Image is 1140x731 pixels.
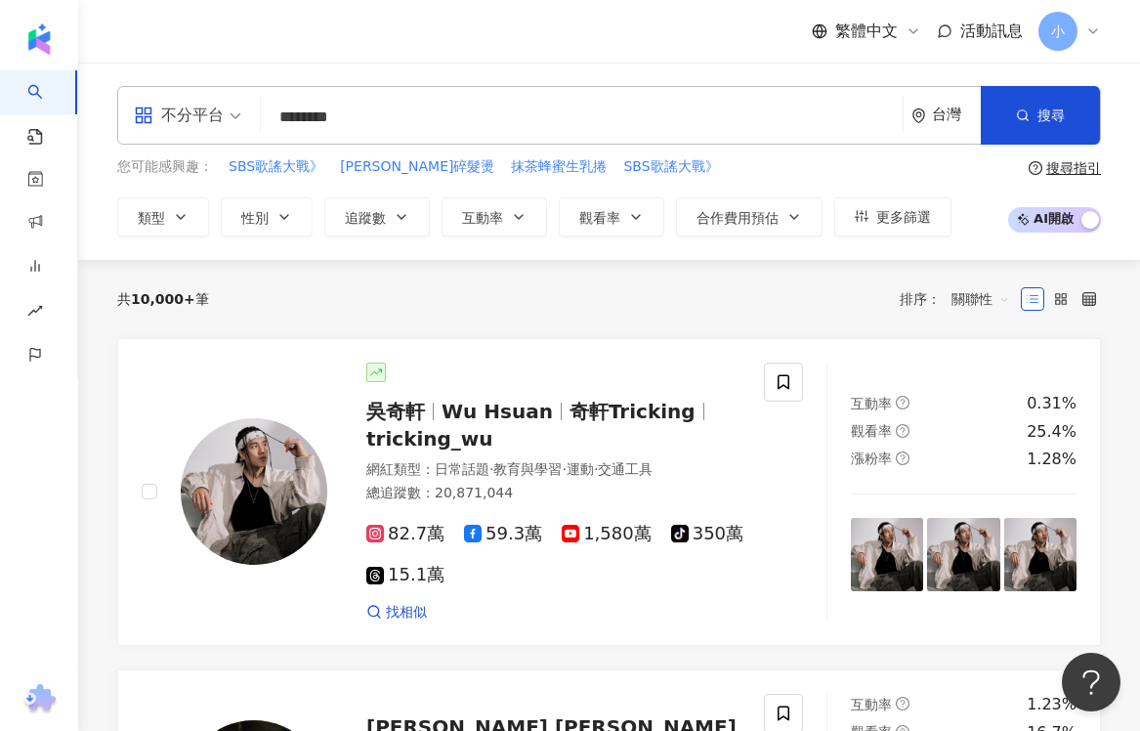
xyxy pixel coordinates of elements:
[676,197,823,236] button: 合作費用預估
[117,291,209,307] div: 共 筆
[241,210,269,226] span: 性別
[464,524,542,544] span: 59.3萬
[493,461,562,477] span: 教育與學習
[435,461,489,477] span: 日常話題
[27,291,43,335] span: rise
[951,283,1010,315] span: 關聯性
[366,603,427,623] a: 找相似
[927,518,999,590] img: post-image
[834,197,951,236] button: 更多篩選
[489,461,493,477] span: ·
[851,518,923,590] img: post-image
[366,427,493,451] span: tricking_wu
[386,603,427,623] span: 找相似
[1046,160,1101,176] div: 搜尋指引
[598,461,653,477] span: 交通工具
[896,451,909,465] span: question-circle
[896,697,909,710] span: question-circle
[851,423,892,439] span: 觀看率
[117,338,1101,647] a: KOL Avatar吳奇軒Wu Hsuan奇軒Trickingtricking_wu網紅類型：日常話題·教育與學習·運動·交通工具總追蹤數：20,871,04482.7萬59.3萬1,580萬3...
[228,156,324,178] button: SBS歌謠大戰》
[117,157,213,177] span: 您可能感興趣：
[851,396,892,411] span: 互動率
[21,684,59,715] img: chrome extension
[851,451,892,466] span: 漲粉率
[567,461,594,477] span: 運動
[697,210,779,226] span: 合作費用預估
[511,157,607,177] span: 抹茶蜂蜜生乳捲
[442,400,553,423] span: Wu Hsuan
[1027,421,1077,443] div: 25.4%
[229,157,323,177] span: SBS歌謠大戰》
[442,197,547,236] button: 互動率
[896,396,909,409] span: question-circle
[1027,393,1077,414] div: 0.31%
[570,400,696,423] span: 奇軒Tricking
[1004,518,1077,590] img: post-image
[960,21,1023,40] span: 活動訊息
[134,106,153,125] span: appstore
[181,418,327,565] img: KOL Avatar
[366,460,770,480] div: 網紅類型 ：
[562,524,652,544] span: 1,580萬
[366,524,444,544] span: 82.7萬
[345,210,386,226] span: 追蹤數
[911,108,926,123] span: environment
[851,697,892,712] span: 互動率
[1062,653,1120,711] iframe: Help Scout Beacon - Open
[559,197,664,236] button: 觀看率
[27,70,66,147] a: search
[671,524,743,544] span: 350萬
[138,210,165,226] span: 類型
[1051,21,1065,42] span: 小
[932,107,981,123] div: 台灣
[900,283,1021,315] div: 排序：
[462,210,503,226] span: 互動率
[622,156,719,178] button: SBS歌謠大戰》
[1037,107,1065,123] span: 搜尋
[23,23,55,55] img: logo icon
[1027,449,1077,470] div: 1.28%
[896,424,909,438] span: question-circle
[623,157,718,177] span: SBS歌謠大戰》
[339,156,495,178] button: [PERSON_NAME]碎髮燙
[366,484,770,503] div: 總追蹤數 ： 20,871,044
[1027,694,1077,715] div: 1.23%
[876,209,931,225] span: 更多篩選
[221,197,313,236] button: 性別
[562,461,566,477] span: ·
[835,21,898,42] span: 繁體中文
[324,197,430,236] button: 追蹤數
[366,400,425,423] span: 吳奇軒
[340,157,494,177] span: [PERSON_NAME]碎髮燙
[510,156,608,178] button: 抹茶蜂蜜生乳捲
[579,210,620,226] span: 觀看率
[131,291,195,307] span: 10,000+
[594,461,598,477] span: ·
[366,565,444,585] span: 15.1萬
[134,100,224,131] div: 不分平台
[1029,161,1042,175] span: question-circle
[981,86,1100,145] button: 搜尋
[117,197,209,236] button: 類型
